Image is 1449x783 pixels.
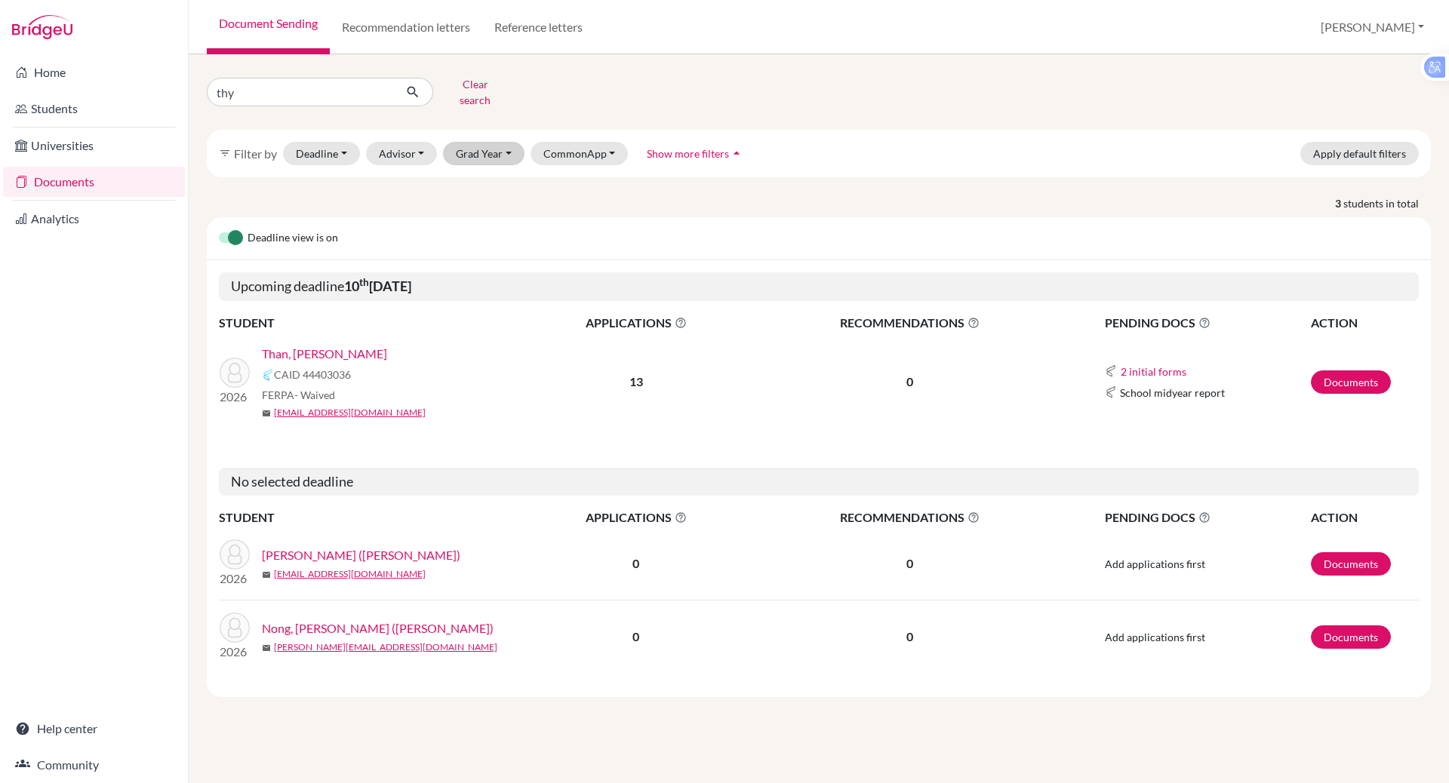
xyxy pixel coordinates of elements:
[3,57,185,88] a: Home
[647,147,729,160] span: Show more filters
[262,345,387,363] a: Than, [PERSON_NAME]
[262,619,494,637] a: Nong, [PERSON_NAME] ([PERSON_NAME])
[262,387,335,403] span: FERPA
[219,147,231,159] i: filter_list
[1105,386,1117,398] img: Common App logo
[1105,365,1117,377] img: Common App logo
[521,314,751,332] span: APPLICATIONS
[1105,314,1309,332] span: PENDING DOCS
[443,142,525,165] button: Grad Year
[752,508,1068,527] span: RECOMMENDATIONS
[1311,552,1391,576] a: Documents
[632,629,639,643] b: 0
[1105,508,1309,527] span: PENDING DOCS
[220,388,250,406] p: 2026
[3,750,185,780] a: Community
[274,640,497,654] a: [PERSON_NAME][EMAIL_ADDRESS][DOMAIN_NAME]
[220,643,250,661] p: 2026
[1105,557,1205,570] span: Add applications first
[248,229,338,247] span: Deadline view is on
[220,539,250,570] img: Nghiem, Gia Thy (Luna)
[274,567,426,581] a: [EMAIL_ADDRESS][DOMAIN_NAME]
[274,367,351,382] span: CAID 44403036
[220,570,250,588] p: 2026
[1120,385,1225,401] span: School midyear report
[283,142,360,165] button: Deadline
[629,374,643,388] b: 13
[521,508,751,527] span: APPLICATIONS
[752,314,1068,332] span: RECOMMENDATIONS
[1120,363,1187,380] button: 2 initial forms
[219,313,521,333] th: STUDENT
[262,643,271,652] span: mail
[366,142,438,165] button: Advisor
[3,130,185,161] a: Universities
[262,546,460,564] a: [PERSON_NAME] ([PERSON_NAME])
[262,570,271,579] span: mail
[220,358,250,388] img: Than, Trong Dan Thy
[359,276,369,288] sup: th
[1311,370,1391,394] a: Documents
[219,508,521,527] th: STUDENT
[3,714,185,744] a: Help center
[344,278,411,294] b: 10 [DATE]
[234,146,277,161] span: Filter by
[219,272,1419,301] h5: Upcoming deadline
[1300,142,1419,165] button: Apply default filters
[1105,631,1205,643] span: Add applications first
[1314,13,1431,41] button: [PERSON_NAME]
[1311,625,1391,649] a: Documents
[219,468,1419,496] h5: No selected deadline
[433,72,517,112] button: Clear search
[1335,195,1343,211] strong: 3
[3,167,185,197] a: Documents
[262,369,274,381] img: Common App logo
[12,15,72,39] img: Bridge-U
[207,78,394,106] input: Find student by name...
[3,94,185,124] a: Students
[1310,508,1419,527] th: ACTION
[294,388,335,401] span: - Waived
[634,142,757,165] button: Show more filtersarrow_drop_up
[1343,195,1431,211] span: students in total
[1310,313,1419,333] th: ACTION
[752,554,1068,573] p: 0
[752,373,1068,391] p: 0
[274,406,426,419] a: [EMAIL_ADDRESS][DOMAIN_NAME]
[752,628,1068,646] p: 0
[531,142,629,165] button: CommonApp
[729,146,744,161] i: arrow_drop_up
[220,613,250,643] img: Nong, Quynh Anh Thy (Amelia)
[3,204,185,234] a: Analytics
[632,556,639,570] b: 0
[262,409,271,418] span: mail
